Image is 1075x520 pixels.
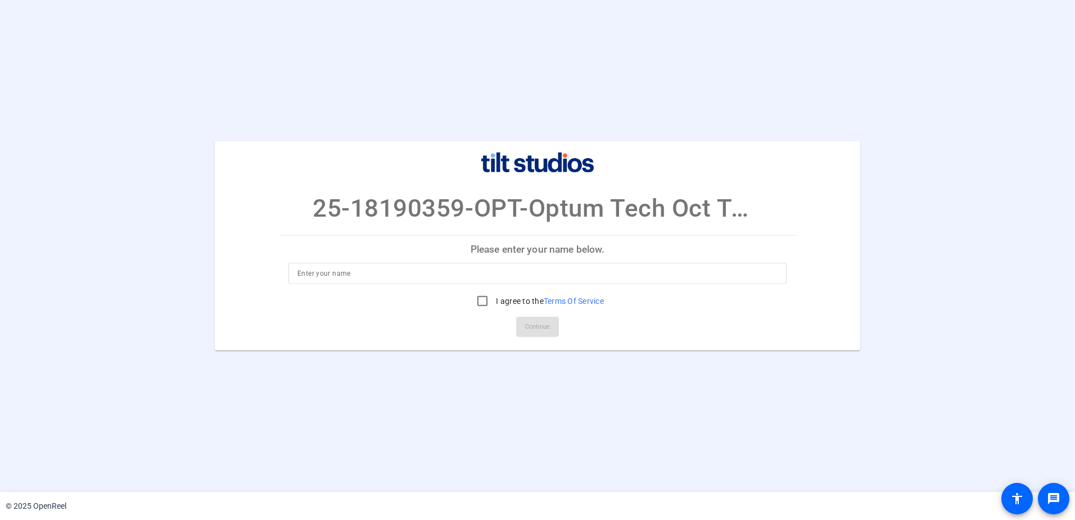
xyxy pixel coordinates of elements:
p: 25-18190359-OPT-Optum Tech Oct Town Hall self-reco [313,190,762,227]
label: I agree to the [494,295,604,307]
input: Enter your name [297,267,778,280]
img: company-logo [481,153,594,173]
mat-icon: message [1047,492,1060,505]
mat-icon: accessibility [1010,492,1024,505]
p: Please enter your name below. [279,236,796,263]
div: © 2025 OpenReel [6,500,66,512]
a: Terms Of Service [544,297,604,306]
